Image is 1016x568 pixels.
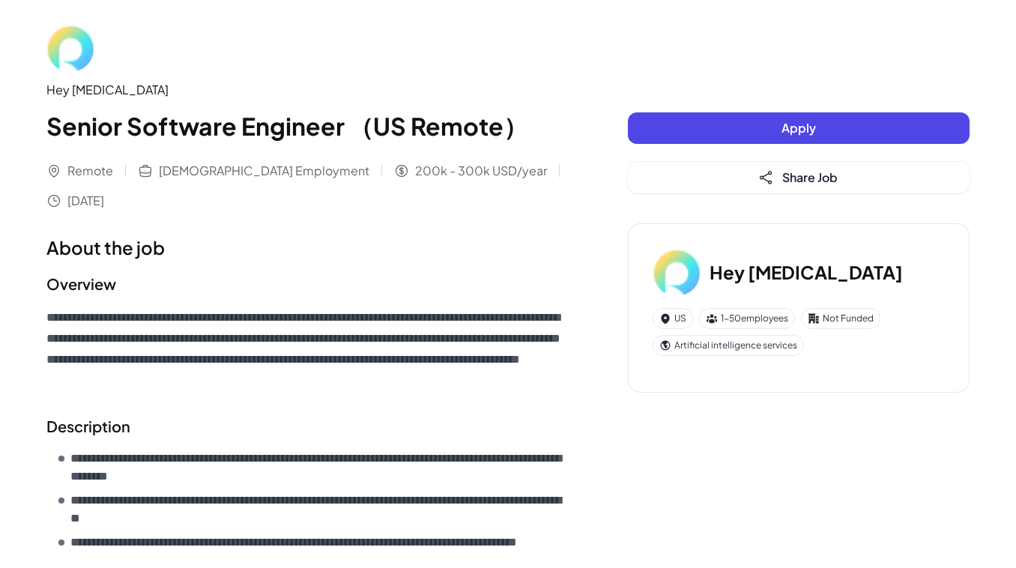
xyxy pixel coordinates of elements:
div: Hey [MEDICAL_DATA] [46,81,568,99]
h1: Senior Software Engineer （US Remote） [46,108,568,144]
span: [DATE] [67,192,104,210]
img: He [653,248,701,296]
span: Remote [67,162,113,180]
div: Not Funded [801,308,880,329]
span: [DEMOGRAPHIC_DATA] Employment [159,162,369,180]
h2: Overview [46,273,568,295]
h2: Description [46,415,568,438]
h1: About the job [46,234,568,261]
button: Share Job [628,162,970,193]
button: Apply [628,112,970,144]
span: 200k - 300k USD/year [415,162,547,180]
span: Share Job [782,169,838,185]
img: He [46,24,94,72]
h3: Hey [MEDICAL_DATA] [710,259,903,285]
div: US [653,308,693,329]
span: Apply [781,120,816,136]
div: Artificial intelligence services [653,335,804,356]
div: 1-50 employees [699,308,795,329]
